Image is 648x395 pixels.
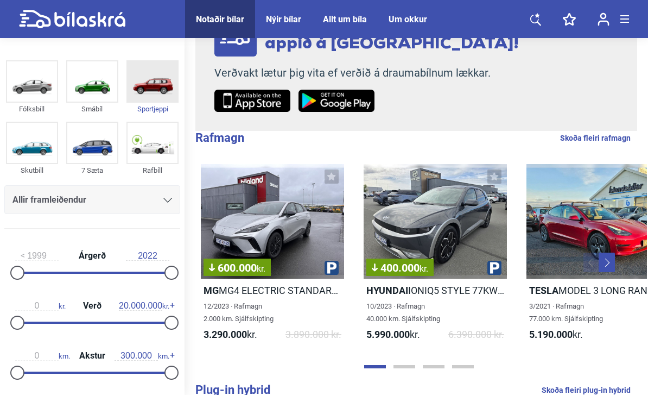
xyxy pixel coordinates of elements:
span: Verð [80,302,104,310]
div: Rafbíll [126,164,179,177]
h2: MG4 ELECTRIC STANDARD 51 KWH [201,284,344,297]
span: Árgerð [76,252,109,260]
span: kr. [204,328,257,341]
button: Page 1 [364,365,386,368]
div: Skutbíll [6,164,58,177]
span: 6.390.000 kr. [448,328,504,341]
b: 5.990.000 [366,329,410,340]
a: Um okkur [389,14,427,24]
span: 3.890.000 kr. [285,328,341,341]
span: km. [115,351,169,361]
span: kr. [366,328,420,341]
b: 3.290.000 [204,329,247,340]
div: Fólksbíll [6,103,58,115]
a: 600.000kr.MgMG4 ELECTRIC STANDARD 51 KWH12/2023 · Rafmagn2.000 km. Sjálfskipting3.290.000kr.3.890... [201,164,344,350]
span: kr. [15,301,66,311]
span: 12/2023 · Rafmagn 2.000 km. Sjálfskipting [204,302,274,323]
a: 400.000kr.HyundaiIONIQ5 STYLE 77KWH10/2023 · Rafmagn40.000 km. Sjálfskipting5.990.000kr.6.390.000... [364,164,507,350]
a: Skoða fleiri rafmagn [560,131,631,145]
button: Next [599,253,615,272]
span: Fyrsta bílasölu- appið á [GEOGRAPHIC_DATA]! [265,16,519,53]
div: Smábíl [66,103,118,115]
span: kr. [257,264,265,274]
div: 7 Sæta [66,164,118,177]
span: km. [15,351,70,361]
button: Page 4 [452,365,474,368]
button: Page 2 [393,365,415,368]
h2: IONIQ5 STYLE 77KWH [364,284,507,297]
span: kr. [420,264,428,274]
span: 3/2021 · Rafmagn 77.000 km. Sjálfskipting [529,302,603,323]
span: kr. [119,301,169,311]
b: Mg [204,285,219,296]
b: Hyundai [366,285,408,296]
span: Akstur [77,352,108,360]
span: 400.000 [372,262,428,273]
a: Nýir bílar [266,14,301,24]
a: Notaðir bílar [196,14,244,24]
a: Allt um bíla [323,14,367,24]
button: Previous [583,253,600,272]
div: Sportjeppi [126,103,179,115]
span: 600.000 [209,262,265,273]
span: kr. [529,328,583,341]
b: Rafmagn [195,131,244,145]
b: 5.190.000 [529,329,573,340]
p: Verðvakt lætur þig vita ef verðið á draumabílnum lækkar. [214,66,519,80]
span: 10/2023 · Rafmagn 40.000 km. Sjálfskipting [366,302,440,323]
b: Tesla [529,285,558,296]
span: Allir framleiðendur [12,192,86,208]
button: Page 3 [423,365,444,368]
img: user-login.svg [598,12,609,26]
